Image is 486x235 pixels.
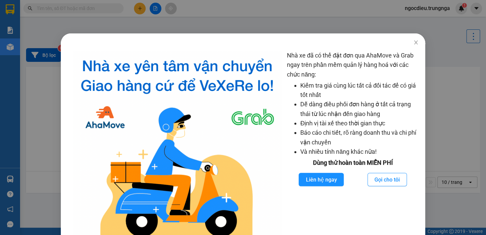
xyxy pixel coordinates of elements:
[367,173,407,186] button: Gọi cho tôi
[300,128,419,147] li: Báo cáo chi tiết, rõ ràng doanh thu và chi phí vận chuyển
[374,175,400,184] span: Gọi cho tôi
[287,158,419,167] div: Dùng thử hoàn toàn MIỄN PHÍ
[413,40,419,45] span: close
[407,33,425,52] button: Close
[299,173,344,186] button: Liên hệ ngay
[300,147,419,156] li: Và nhiều tính năng khác nữa!
[300,100,419,119] li: Dễ dàng điều phối đơn hàng ở tất cả trạng thái từ lúc nhận đến giao hàng
[300,119,419,128] li: Định vị tài xế theo thời gian thực
[300,81,419,100] li: Kiểm tra giá cùng lúc tất cả đối tác để có giá tốt nhất
[306,175,337,184] span: Liên hệ ngay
